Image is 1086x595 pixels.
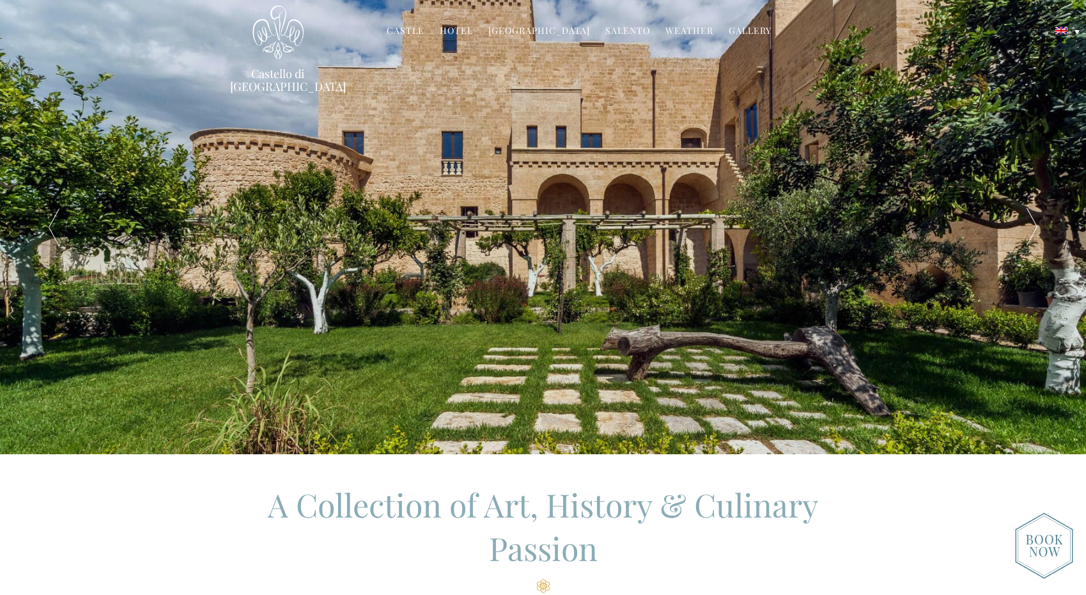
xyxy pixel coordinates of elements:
[605,24,650,39] a: Salento
[440,24,473,39] a: Hotel
[665,24,713,39] a: Weather
[1015,512,1073,579] img: new-booknow.png
[387,24,424,39] a: Castle
[230,67,326,93] a: Castello di [GEOGRAPHIC_DATA]
[1055,27,1067,35] img: English
[268,483,818,569] span: A Collection of Art, History & Culinary Passion
[729,24,772,39] a: Gallery
[488,24,590,39] a: [GEOGRAPHIC_DATA]
[252,5,304,59] img: Castello di Ugento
